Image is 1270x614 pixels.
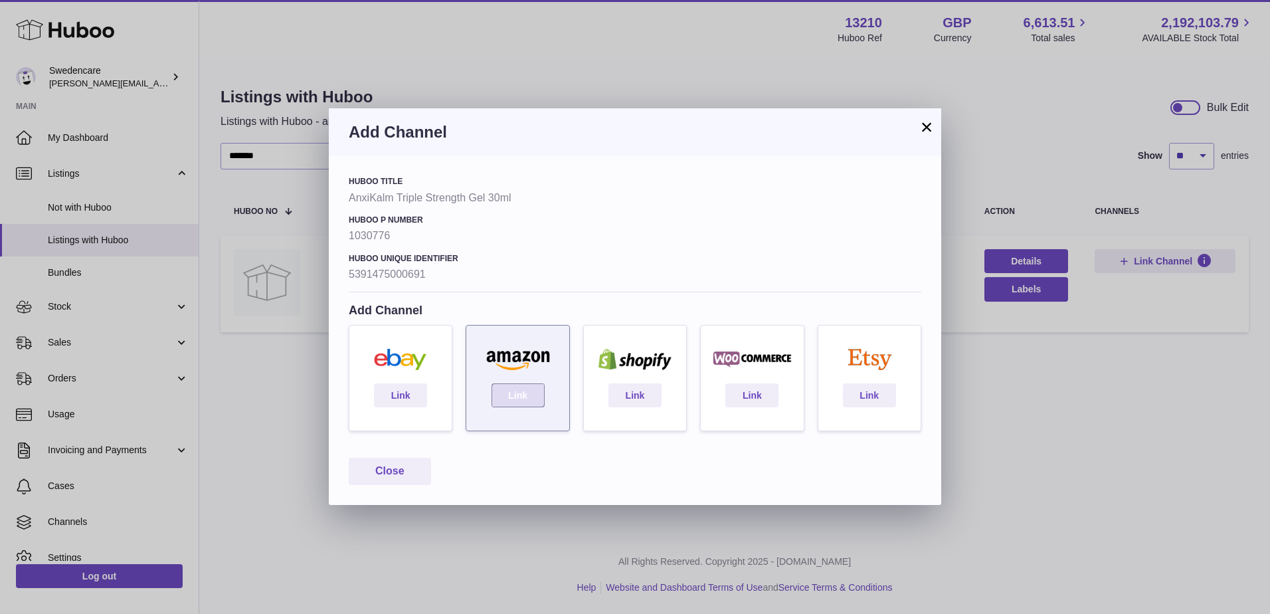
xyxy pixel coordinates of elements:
h4: Huboo Unique Identifier [349,253,921,264]
img: woocommerce [707,349,796,370]
h4: Add Channel [349,302,921,318]
img: shopify [590,349,680,370]
strong: AnxiKalm Triple Strength Gel 30ml [349,191,921,205]
button: Close [349,458,431,485]
a: Link [608,383,662,407]
h4: Huboo P number [349,215,921,225]
img: ebay [356,349,445,370]
h4: Huboo Title [349,176,921,187]
strong: 1030776 [349,229,921,243]
a: Link [374,383,427,407]
button: × [919,119,935,135]
h3: Add Channel [349,122,921,143]
a: Link [492,383,545,407]
img: etsy [825,349,914,370]
a: Link [725,383,778,407]
img: amazon [473,349,562,370]
a: Link [843,383,896,407]
strong: 5391475000691 [349,267,921,282]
